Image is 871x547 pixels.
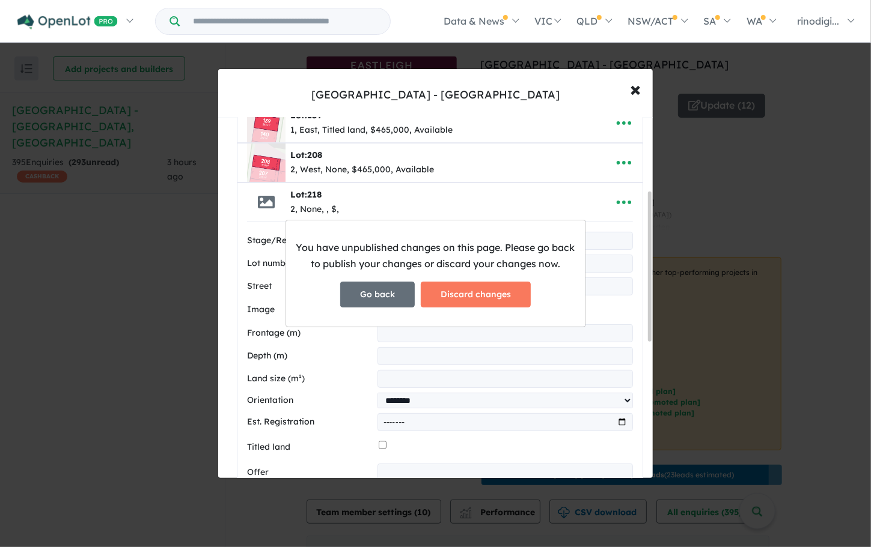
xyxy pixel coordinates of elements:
span: rinodigi... [797,15,839,27]
button: Discard changes [421,282,531,307]
img: Openlot PRO Logo White [17,14,118,29]
input: Try estate name, suburb, builder or developer [182,8,388,34]
button: Go back [340,282,415,307]
p: You have unpublished changes on this page. Please go back to publish your changes or discard your... [296,240,576,272]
